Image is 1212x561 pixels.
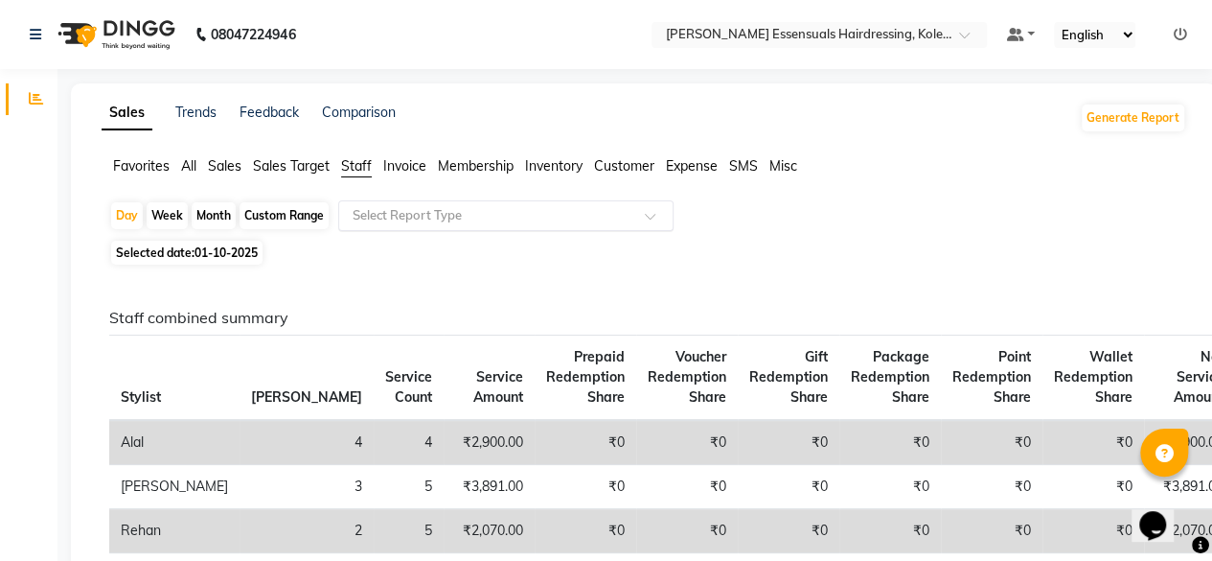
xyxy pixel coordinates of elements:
[1132,484,1193,542] iframe: chat widget
[240,202,329,229] div: Custom Range
[648,348,726,406] span: Voucher Redemption Share
[941,509,1042,553] td: ₹0
[109,509,240,553] td: Rehan
[385,368,432,406] span: Service Count
[952,348,1031,406] span: Point Redemption Share
[111,202,143,229] div: Day
[374,509,444,553] td: 5
[113,157,170,175] span: Favorites
[383,157,426,175] span: Invoice
[749,348,828,406] span: Gift Redemption Share
[109,309,1171,327] h6: Staff combined summary
[535,420,636,465] td: ₹0
[636,420,738,465] td: ₹0
[546,348,625,406] span: Prepaid Redemption Share
[121,388,161,406] span: Stylist
[1042,509,1144,553] td: ₹0
[1054,348,1132,406] span: Wallet Redemption Share
[240,420,374,465] td: 4
[109,465,240,509] td: [PERSON_NAME]
[636,509,738,553] td: ₹0
[594,157,654,175] span: Customer
[738,465,839,509] td: ₹0
[49,8,180,61] img: logo
[374,465,444,509] td: 5
[181,157,196,175] span: All
[525,157,583,175] span: Inventory
[444,420,535,465] td: ₹2,900.00
[839,420,941,465] td: ₹0
[109,420,240,465] td: Alal
[192,202,236,229] div: Month
[769,157,797,175] span: Misc
[322,104,396,121] a: Comparison
[194,245,258,260] span: 01-10-2025
[374,420,444,465] td: 4
[253,157,330,175] span: Sales Target
[738,509,839,553] td: ₹0
[211,8,295,61] b: 08047224946
[111,241,263,265] span: Selected date:
[438,157,514,175] span: Membership
[240,509,374,553] td: 2
[535,465,636,509] td: ₹0
[941,465,1042,509] td: ₹0
[839,465,941,509] td: ₹0
[102,96,152,130] a: Sales
[240,104,299,121] a: Feedback
[341,157,372,175] span: Staff
[666,157,718,175] span: Expense
[473,368,523,406] span: Service Amount
[729,157,758,175] span: SMS
[444,465,535,509] td: ₹3,891.00
[851,348,929,406] span: Package Redemption Share
[941,420,1042,465] td: ₹0
[444,509,535,553] td: ₹2,070.00
[208,157,241,175] span: Sales
[251,388,362,406] span: [PERSON_NAME]
[535,509,636,553] td: ₹0
[1082,105,1184,131] button: Generate Report
[240,465,374,509] td: 3
[147,202,188,229] div: Week
[636,465,738,509] td: ₹0
[175,104,217,121] a: Trends
[738,420,839,465] td: ₹0
[839,509,941,553] td: ₹0
[1042,465,1144,509] td: ₹0
[1042,420,1144,465] td: ₹0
